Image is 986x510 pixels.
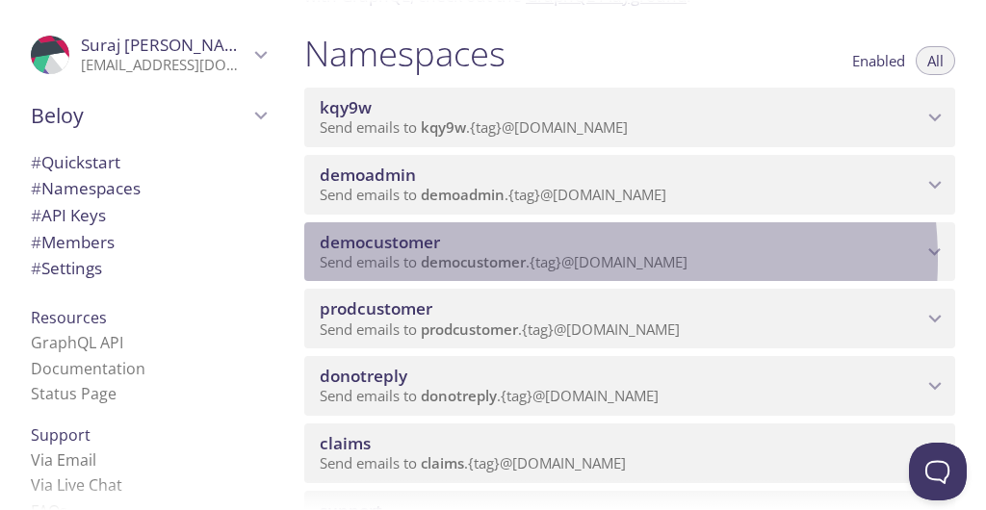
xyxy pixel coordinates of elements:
[304,423,955,483] div: claims namespace
[81,34,254,56] span: Suraj [PERSON_NAME]
[31,257,102,279] span: Settings
[31,204,106,226] span: API Keys
[31,204,41,226] span: #
[916,46,955,75] button: All
[320,231,440,253] span: democustomer
[31,231,115,253] span: Members
[320,117,628,137] span: Send emails to . {tag} @[DOMAIN_NAME]
[31,102,248,129] span: Beloy
[31,307,107,328] span: Resources
[421,453,464,472] span: claims
[320,185,666,204] span: Send emails to . {tag} @[DOMAIN_NAME]
[320,164,416,186] span: demoadmin
[304,32,506,75] h1: Namespaces
[421,319,518,339] span: prodcustomer
[320,297,432,319] span: prodcustomer
[304,222,955,282] div: democustomer namespace
[304,356,955,416] div: donotreply namespace
[31,474,122,496] a: Via Live Chat
[15,202,281,229] div: API Keys
[31,177,41,199] span: #
[304,155,955,215] div: demoadmin namespace
[15,90,281,140] div: Beloy
[304,88,955,147] div: kqy9w namespace
[31,449,96,471] a: Via Email
[304,289,955,348] div: prodcustomer namespace
[31,383,117,404] a: Status Page
[909,443,967,500] iframe: Help Scout Beacon - Open
[320,432,371,454] span: claims
[320,319,680,339] span: Send emails to . {tag} @[DOMAIN_NAME]
[31,151,41,173] span: #
[421,117,466,137] span: kqy9w
[15,229,281,256] div: Members
[421,252,526,271] span: democustomer
[15,255,281,282] div: Team Settings
[31,231,41,253] span: #
[81,56,248,75] p: [EMAIL_ADDRESS][DOMAIN_NAME]
[320,252,688,271] span: Send emails to . {tag} @[DOMAIN_NAME]
[15,175,281,202] div: Namespaces
[31,177,141,199] span: Namespaces
[320,453,626,472] span: Send emails to . {tag} @[DOMAIN_NAME]
[841,46,917,75] button: Enabled
[320,96,372,118] span: kqy9w
[31,257,41,279] span: #
[31,358,145,379] a: Documentation
[15,23,281,87] div: Suraj Kumar
[320,365,407,387] span: donotreply
[31,424,91,446] span: Support
[320,386,659,405] span: Send emails to . {tag} @[DOMAIN_NAME]
[15,149,281,176] div: Quickstart
[31,151,120,173] span: Quickstart
[31,332,123,353] a: GraphQL API
[421,185,505,204] span: demoadmin
[421,386,497,405] span: donotreply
